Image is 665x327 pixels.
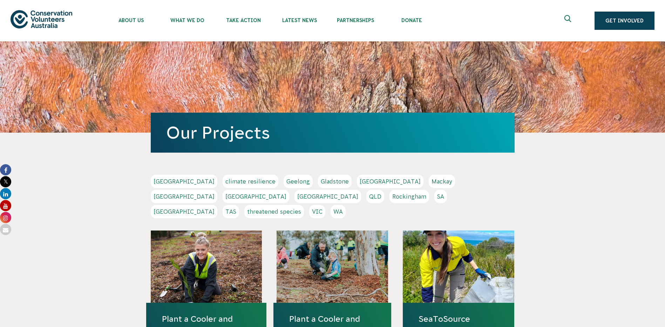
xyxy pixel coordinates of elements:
[294,190,361,203] a: [GEOGRAPHIC_DATA]
[166,123,270,142] a: Our Projects
[271,18,327,23] span: Latest News
[215,18,271,23] span: Take Action
[223,190,289,203] a: [GEOGRAPHIC_DATA]
[151,205,217,218] a: [GEOGRAPHIC_DATA]
[560,12,577,29] button: Expand search box Close search box
[389,190,429,203] a: Rockingham
[366,190,384,203] a: QLD
[434,190,447,203] a: SA
[244,205,304,218] a: threatened species
[357,175,423,188] a: [GEOGRAPHIC_DATA]
[595,12,654,30] a: Get Involved
[327,18,384,23] span: Partnerships
[151,190,217,203] a: [GEOGRAPHIC_DATA]
[331,205,346,218] a: WA
[223,175,278,188] a: climate resilience
[284,175,313,188] a: Geelong
[429,175,455,188] a: Mackay
[223,205,239,218] a: TAS
[151,175,217,188] a: [GEOGRAPHIC_DATA]
[159,18,215,23] span: What We Do
[11,10,72,28] img: logo.svg
[309,205,325,218] a: VIC
[384,18,440,23] span: Donate
[103,18,159,23] span: About Us
[318,175,352,188] a: Gladstone
[564,15,573,26] span: Expand search box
